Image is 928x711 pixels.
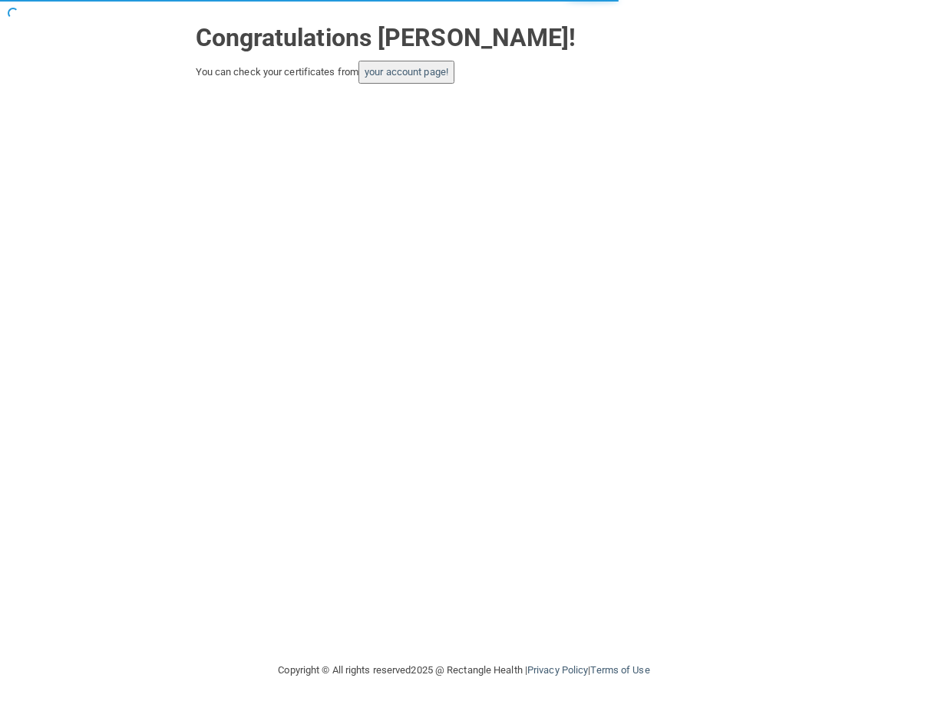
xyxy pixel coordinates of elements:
[365,66,448,78] a: your account page!
[527,664,588,676] a: Privacy Policy
[590,664,649,676] a: Terms of Use
[184,646,745,695] div: Copyright © All rights reserved 2025 @ Rectangle Health | |
[196,61,733,84] div: You can check your certificates from
[196,23,576,52] strong: Congratulations [PERSON_NAME]!
[358,61,454,84] button: your account page!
